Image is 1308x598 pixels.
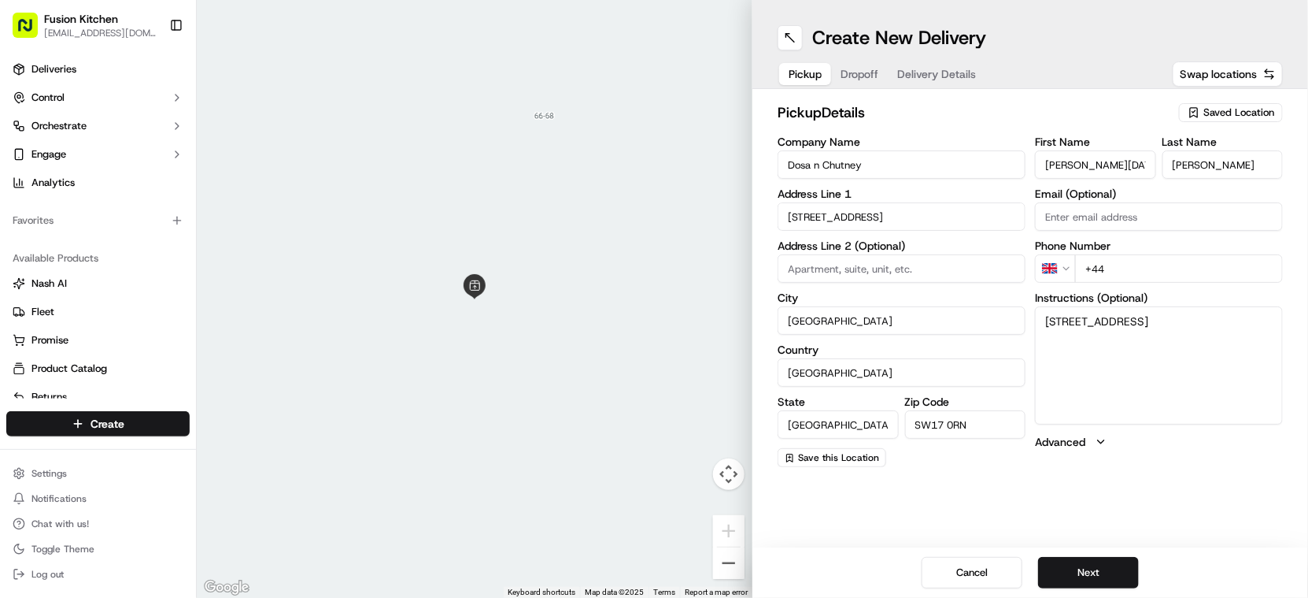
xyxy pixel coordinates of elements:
[149,352,253,368] span: API Documentation
[6,299,190,325] button: Fleet
[713,515,745,547] button: Zoom in
[6,411,190,436] button: Create
[897,66,976,82] span: Delivery Details
[6,356,190,381] button: Product Catalog
[6,328,190,353] button: Promise
[778,344,1025,355] label: Country
[13,390,183,404] a: Returns
[1035,188,1283,199] label: Email (Optional)
[31,390,67,404] span: Returns
[1035,202,1283,231] input: Enter email address
[6,142,190,167] button: Engage
[6,57,190,82] a: Deliveries
[44,27,157,39] button: [EMAIL_ADDRESS][DOMAIN_NAME]
[508,587,575,598] button: Keyboard shortcuts
[6,208,190,233] div: Favorites
[1035,150,1156,179] input: Enter first name
[31,352,120,368] span: Knowledge Base
[16,16,47,47] img: Nash
[244,202,286,221] button: See all
[31,277,67,291] span: Nash AI
[713,459,745,490] button: Map camera controls
[16,150,44,179] img: 1736555255976-a54dd68f-1ca7-489b-9aae-adbdc363a1c4
[13,362,183,376] a: Product Catalog
[6,246,190,271] div: Available Products
[778,202,1025,231] input: Enter address
[31,119,87,133] span: Orchestrate
[16,354,28,366] div: 📗
[778,102,1169,124] h2: pickup Details
[778,240,1025,251] label: Address Line 2 (Optional)
[268,155,286,174] button: Start new chat
[778,254,1025,283] input: Apartment, suite, unit, etc.
[778,448,886,467] button: Save this Location
[31,362,107,376] span: Product Catalog
[1035,434,1283,450] button: Advanced
[31,176,75,190] span: Analytics
[812,25,986,50] h1: Create New Delivery
[1035,434,1085,450] label: Advanced
[6,488,190,510] button: Notifications
[1179,102,1283,124] button: Saved Location
[201,578,253,598] a: Open this area in Google Maps (opens a new window)
[6,563,190,585] button: Log out
[13,305,183,319] a: Fleet
[49,244,127,257] span: [PERSON_NAME]
[133,354,146,366] div: 💻
[139,244,172,257] span: [DATE]
[139,287,172,299] span: [DATE]
[201,578,253,598] img: Google
[841,66,878,82] span: Dropoff
[6,513,190,535] button: Chat with us!
[778,150,1025,179] input: Enter company name
[713,548,745,579] button: Zoom out
[31,245,44,258] img: 1736555255976-a54dd68f-1ca7-489b-9aae-adbdc363a1c4
[9,346,127,374] a: 📗Knowledge Base
[778,306,1025,335] input: Enter city
[6,271,190,296] button: Nash AI
[789,66,822,82] span: Pickup
[778,188,1025,199] label: Address Line 1
[31,288,44,300] img: 1736555255976-a54dd68f-1ca7-489b-9aae-adbdc363a1c4
[16,205,105,217] div: Past conversations
[13,333,183,347] a: Promise
[31,492,87,505] span: Notifications
[6,113,190,139] button: Orchestrate
[6,170,190,195] a: Analytics
[31,62,76,76] span: Deliveries
[798,451,879,464] span: Save this Location
[31,467,67,480] span: Settings
[905,396,1026,407] label: Zip Code
[127,346,259,374] a: 💻API Documentation
[1035,292,1283,303] label: Instructions (Optional)
[778,358,1025,387] input: Enter country
[31,333,68,347] span: Promise
[31,518,89,530] span: Chat with us!
[6,462,190,485] button: Settings
[41,102,283,118] input: Got a question? Start typing here...
[585,588,644,596] span: Map data ©2025
[131,244,136,257] span: •
[1203,106,1274,120] span: Saved Location
[16,272,41,297] img: Masood Aslam
[685,588,748,596] a: Report a map error
[922,557,1022,589] button: Cancel
[778,136,1025,147] label: Company Name
[44,11,118,27] span: Fusion Kitchen
[1173,61,1283,87] button: Swap locations
[131,287,136,299] span: •
[6,85,190,110] button: Control
[49,287,127,299] span: [PERSON_NAME]
[31,543,94,555] span: Toggle Theme
[1075,254,1283,283] input: Enter phone number
[71,166,216,179] div: We're available if you need us!
[6,384,190,410] button: Returns
[1035,306,1283,425] textarea: [STREET_ADDRESS]
[16,63,286,88] p: Welcome 👋
[778,410,899,439] input: Enter state
[778,292,1025,303] label: City
[33,150,61,179] img: 5e9a9d7314ff4150bce227a61376b483.jpg
[157,391,190,403] span: Pylon
[31,147,66,162] span: Engage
